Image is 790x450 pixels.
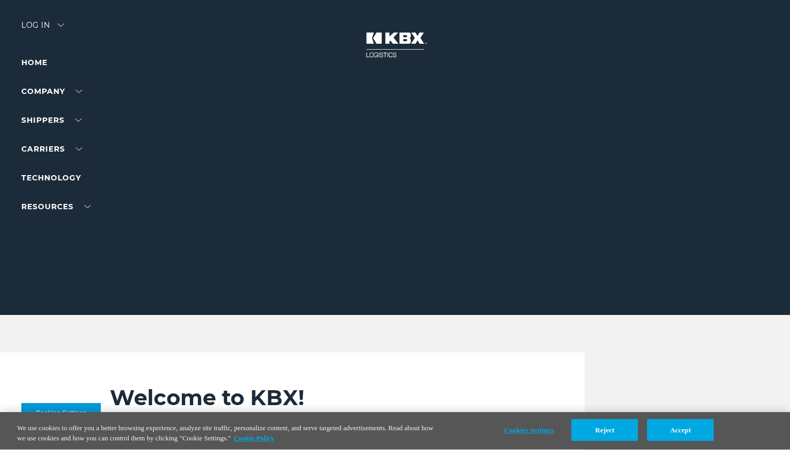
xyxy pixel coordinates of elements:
[21,21,64,37] div: Log in
[21,58,47,67] a: Home
[21,173,81,183] a: Technology
[21,144,82,154] a: Carriers
[21,115,82,125] a: SHIPPERS
[571,419,638,441] button: Reject
[110,384,537,411] h2: Welcome to KBX!
[496,420,562,441] button: Cookies Settings
[355,21,435,68] img: kbx logo
[21,202,91,211] a: RESOURCES
[17,423,435,444] div: We use cookies to offer you a better browsing experience, analyze site traffic, personalize conte...
[58,23,64,27] img: arrow
[21,86,82,96] a: Company
[21,403,101,423] button: Cookies Settings
[234,435,274,443] a: More information about your privacy, opens in a new tab
[647,419,714,441] button: Accept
